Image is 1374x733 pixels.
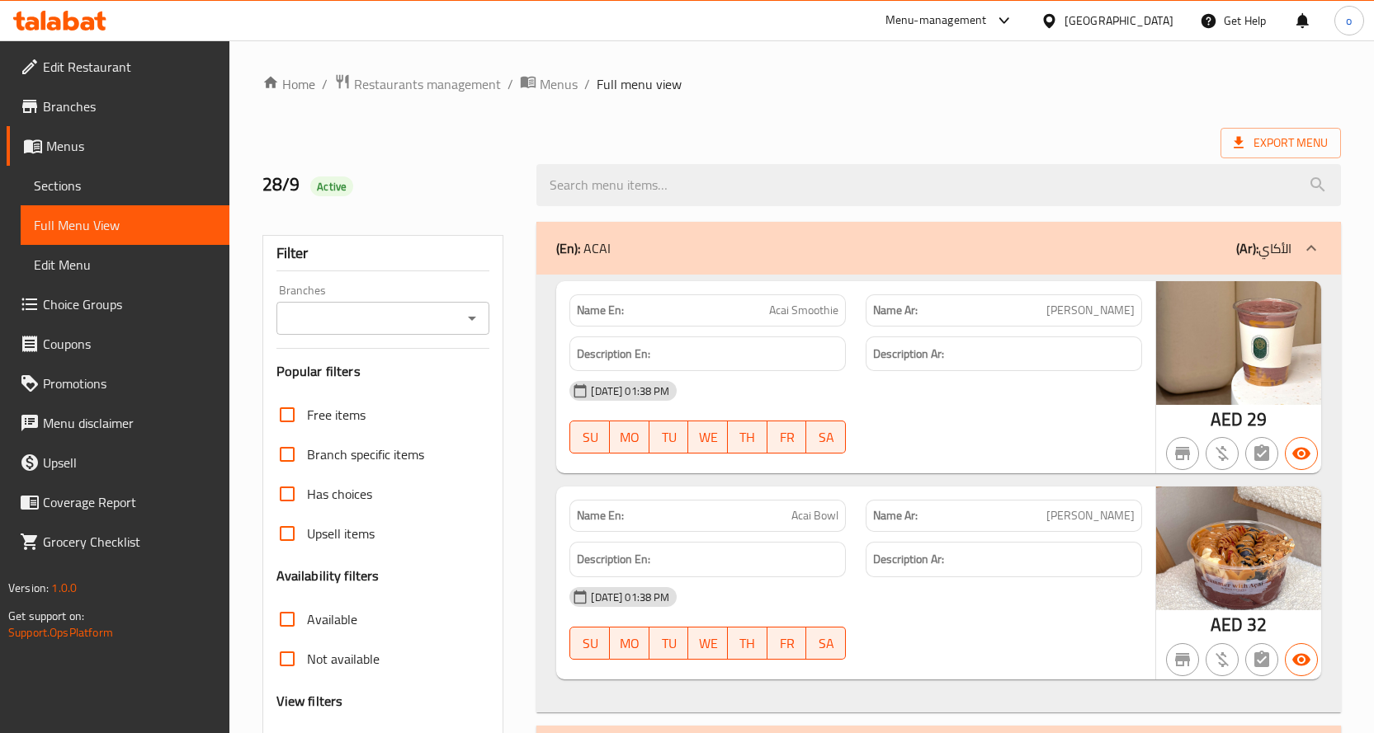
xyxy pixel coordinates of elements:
span: SA [813,632,839,655]
a: Menus [7,126,229,166]
a: Support.OpsPlatform [8,622,113,643]
p: ACAI [556,238,611,258]
div: [GEOGRAPHIC_DATA] [1065,12,1173,30]
li: / [584,74,590,94]
h2: 28/9 [262,172,517,197]
button: Purchased item [1206,437,1239,470]
img: ACAI_BOWL638946496647458950.jpg [1156,486,1321,610]
div: Menu-management [885,11,987,31]
img: ACAI_SMOOTHIE638946496586899995.jpg [1156,281,1321,405]
span: MO [616,425,643,449]
span: Acai Smoothie [769,302,838,319]
span: Grocery Checklist [43,532,216,552]
div: Filter [276,236,490,271]
a: Grocery Checklist [7,522,229,561]
a: Full Menu View [21,205,229,245]
div: (En): ACAI(Ar):الأكاي [536,275,1341,712]
span: Version: [8,577,49,599]
button: Available [1285,643,1318,676]
span: Export Menu [1234,133,1328,153]
span: Free items [307,405,366,425]
span: AED [1211,403,1243,435]
span: Upsell items [307,524,375,543]
a: Menu disclaimer [7,403,229,443]
button: MO [610,627,649,660]
span: Restaurants management [354,74,501,94]
span: TU [656,632,682,655]
b: (Ar): [1236,236,1258,261]
span: TH [734,632,761,655]
h3: View filters [276,692,343,711]
a: Home [262,74,315,94]
span: Sections [34,176,216,195]
button: TU [649,627,689,660]
button: Not branch specific item [1166,643,1199,676]
a: Menus [520,73,578,95]
span: 32 [1247,608,1267,641]
span: Active [310,179,353,195]
button: SA [806,627,846,660]
span: FR [774,632,800,655]
span: Acai Bowl [791,507,838,524]
span: [PERSON_NAME] [1046,302,1135,319]
strong: Description Ar: [873,549,944,570]
span: FR [774,425,800,449]
strong: Description En: [577,549,650,570]
strong: Name Ar: [873,302,918,319]
span: Upsell [43,453,216,472]
span: Branch specific items [307,444,424,464]
h3: Availability filters [276,566,380,585]
div: (En): ACAI(Ar):الأكاي [536,222,1341,275]
p: الأكاي [1236,238,1291,258]
span: [PERSON_NAME] [1046,507,1135,524]
span: Menus [540,74,578,94]
span: o [1346,12,1352,30]
span: Not available [307,649,380,669]
span: WE [695,425,721,449]
button: Available [1285,437,1318,470]
a: Branches [7,87,229,126]
nav: breadcrumb [262,73,1341,95]
a: Coverage Report [7,482,229,522]
a: Upsell [7,443,229,482]
span: Coverage Report [43,492,216,512]
a: Coupons [7,324,229,364]
a: Sections [21,166,229,205]
span: SA [813,425,839,449]
span: SU [577,632,603,655]
strong: Description Ar: [873,344,944,364]
span: Choice Groups [43,294,216,314]
span: Menus [46,136,216,156]
button: MO [610,421,649,453]
span: MO [616,632,643,655]
button: FR [767,627,807,660]
li: / [322,74,328,94]
strong: Name En: [577,302,624,319]
button: WE [688,627,728,660]
a: Choice Groups [7,284,229,324]
span: Coupons [43,334,216,354]
span: [DATE] 01:38 PM [584,590,676,605]
span: Branches [43,96,216,116]
li: / [508,74,513,94]
span: TH [734,425,761,449]
span: 29 [1247,403,1267,435]
span: TU [656,425,682,449]
span: Menu disclaimer [43,413,216,433]
button: SU [569,627,610,660]
span: Full menu view [597,74,682,94]
span: Export Menu [1221,128,1341,158]
button: SU [569,421,610,453]
button: SA [806,421,846,453]
div: Active [310,176,353,196]
button: Purchased item [1206,643,1239,676]
span: Full Menu View [34,215,216,235]
span: Has choices [307,484,372,504]
button: Not has choices [1245,437,1278,470]
a: Edit Menu [21,245,229,284]
button: TU [649,421,689,453]
strong: Description En: [577,344,650,364]
strong: Name Ar: [873,507,918,524]
button: FR [767,421,807,453]
button: Not branch specific item [1166,437,1199,470]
